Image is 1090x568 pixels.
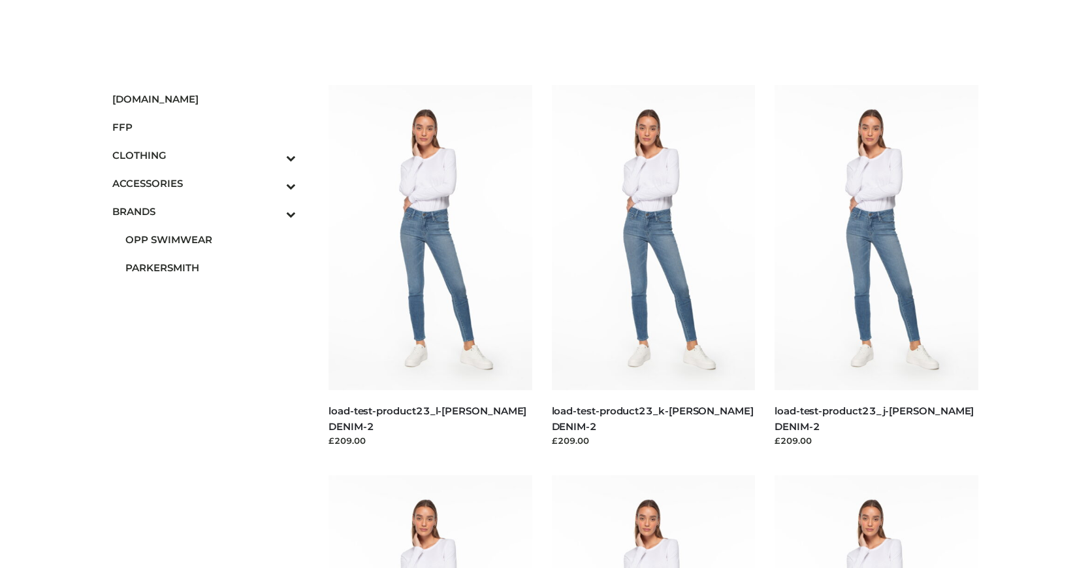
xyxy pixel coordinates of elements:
[112,176,297,191] span: ACCESSORIES
[329,434,532,447] div: £209.00
[112,92,297,107] span: [DOMAIN_NAME]
[112,113,297,141] a: FFP
[552,405,754,432] a: load-test-product23_k-[PERSON_NAME] DENIM-2
[112,85,297,113] a: [DOMAIN_NAME]
[329,405,526,432] a: load-test-product23_l-[PERSON_NAME] DENIM-2
[125,232,297,247] span: OPP SWIMWEAR
[112,141,297,169] a: CLOTHINGToggle Submenu
[112,120,297,135] span: FFP
[775,434,978,447] div: £209.00
[112,204,297,219] span: BRANDS
[125,260,297,275] span: PARKERSMITH
[112,197,297,226] a: BRANDSToggle Submenu
[250,197,296,226] button: Toggle Submenu
[552,434,756,447] div: £209.00
[775,405,974,432] a: load-test-product23_j-[PERSON_NAME] DENIM-2
[125,226,297,254] a: OPP SWIMWEAR
[250,169,296,197] button: Toggle Submenu
[112,169,297,197] a: ACCESSORIESToggle Submenu
[112,148,297,163] span: CLOTHING
[125,254,297,282] a: PARKERSMITH
[250,141,296,169] button: Toggle Submenu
